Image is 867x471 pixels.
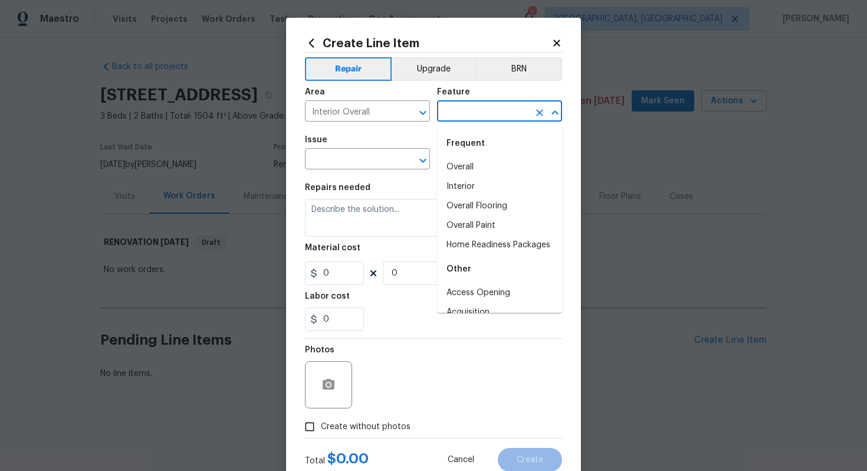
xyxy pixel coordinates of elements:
h2: Create Line Item [305,37,551,50]
h5: Labor cost [305,292,350,300]
button: Open [415,104,431,121]
div: Total [305,453,369,467]
h5: Issue [305,136,327,144]
li: Overall Flooring [437,197,562,216]
button: Repair [305,57,392,81]
h5: Repairs needed [305,184,370,192]
span: $ 0.00 [327,452,369,466]
button: BRN [475,57,562,81]
div: Other [437,255,562,283]
h5: Area [305,88,325,96]
h5: Material cost [305,244,360,252]
button: Close [547,104,563,121]
div: Frequent [437,129,562,158]
span: Create [517,456,543,465]
li: Interior [437,177,562,197]
span: Cancel [448,456,474,465]
li: Home Readiness Packages [437,235,562,255]
h5: Feature [437,88,470,96]
button: Clear [531,104,548,121]
li: Acquisition [437,303,562,322]
li: Overall [437,158,562,177]
h5: Photos [305,346,334,354]
button: Open [415,152,431,169]
li: Overall Paint [437,216,562,235]
span: Create without photos [321,421,410,433]
button: Upgrade [392,57,476,81]
li: Access Opening [437,283,562,303]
